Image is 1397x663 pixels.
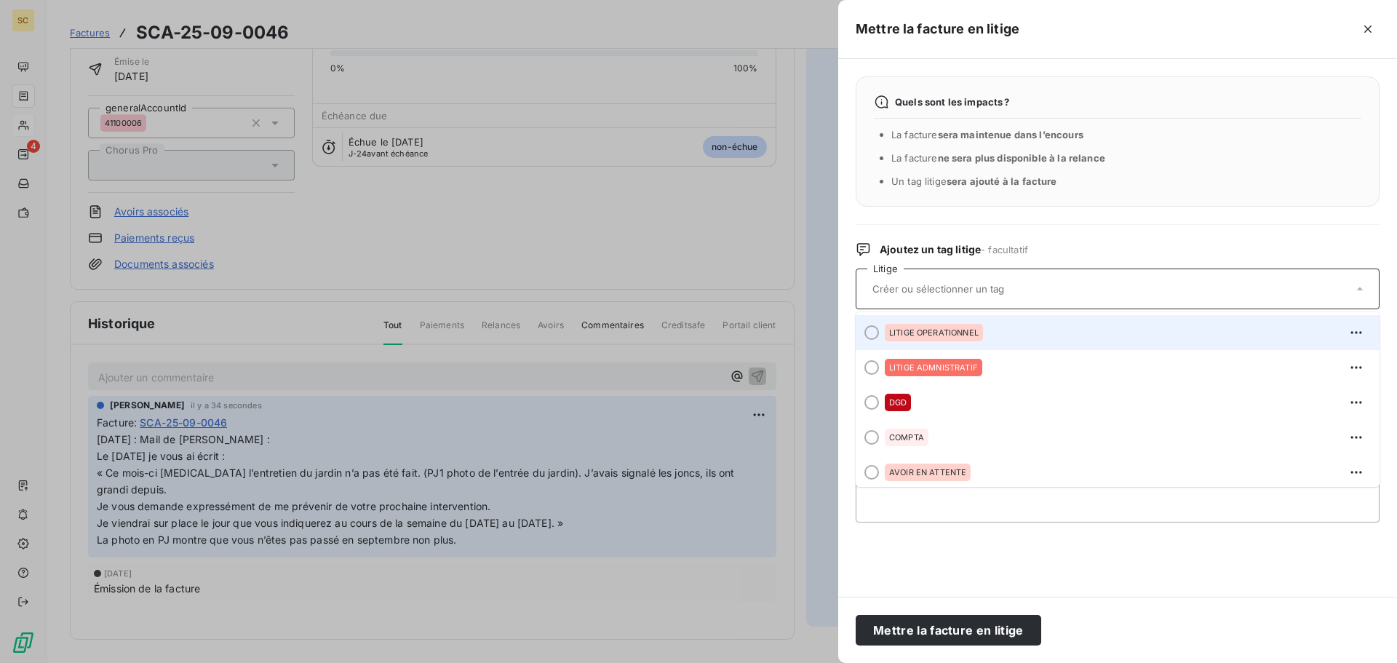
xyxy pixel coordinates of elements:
[889,363,978,372] span: LITIGE ADMNISTRATIF
[889,398,907,407] span: DGD
[889,468,966,477] span: AVOIR EN ATTENTE
[947,175,1057,187] span: sera ajouté à la facture
[891,175,1057,187] span: Un tag litige
[889,433,924,442] span: COMPTA
[895,96,1010,108] span: Quels sont les impacts ?
[1348,614,1382,648] iframe: Intercom live chat
[891,152,1105,164] span: La facture
[856,19,1019,39] h5: Mettre la facture en litige
[938,152,1105,164] span: ne sera plus disponible à la relance
[856,615,1041,646] button: Mettre la facture en litige
[871,282,1083,295] input: Créer ou sélectionner un tag
[891,129,1083,140] span: La facture
[889,328,979,337] span: LITIGE OPERATIONNEL
[880,242,1028,257] span: Ajoutez un tag litige
[938,129,1083,140] span: sera maintenue dans l’encours
[981,244,1028,255] span: - facultatif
